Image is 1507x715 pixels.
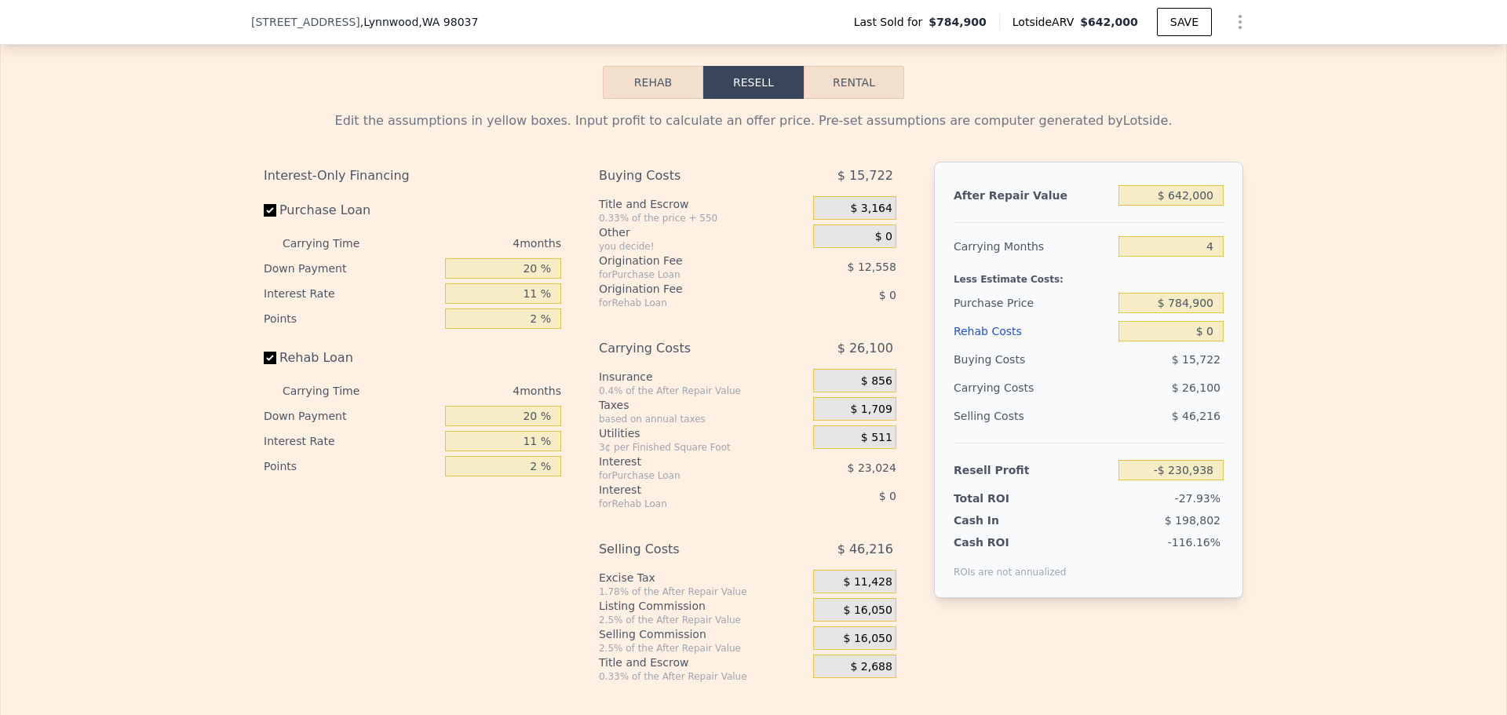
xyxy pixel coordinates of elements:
[861,374,892,389] span: $ 856
[264,403,439,429] div: Down Payment
[599,162,774,190] div: Buying Costs
[264,204,276,217] input: Purchase Loan
[1224,6,1256,38] button: Show Options
[954,456,1112,484] div: Resell Profit
[954,232,1112,261] div: Carrying Months
[954,402,1112,430] div: Selling Costs
[599,334,774,363] div: Carrying Costs
[599,454,774,469] div: Interest
[804,66,904,99] button: Rental
[599,425,807,441] div: Utilities
[848,261,896,273] span: $ 12,558
[1172,410,1221,422] span: $ 46,216
[850,202,892,216] span: $ 3,164
[599,268,774,281] div: for Purchase Loan
[844,632,892,646] span: $ 16,050
[599,585,807,598] div: 1.78% of the After Repair Value
[837,535,893,564] span: $ 46,216
[875,230,892,244] span: $ 0
[844,575,892,589] span: $ 11,428
[391,231,561,256] div: 4 months
[861,431,892,445] span: $ 511
[599,281,774,297] div: Origination Fee
[850,403,892,417] span: $ 1,709
[599,614,807,626] div: 2.5% of the After Repair Value
[599,670,807,683] div: 0.33% of the After Repair Value
[599,212,807,224] div: 0.33% of the price + 550
[954,550,1067,578] div: ROIs are not annualized
[599,441,807,454] div: 3¢ per Finished Square Foot
[264,196,439,224] label: Purchase Loan
[1165,514,1221,527] span: $ 198,802
[844,604,892,618] span: $ 16,050
[929,14,987,30] span: $784,900
[1175,492,1221,505] span: -27.93%
[854,14,929,30] span: Last Sold for
[264,344,439,372] label: Rehab Loan
[264,429,439,454] div: Interest Rate
[599,535,774,564] div: Selling Costs
[599,626,807,642] div: Selling Commission
[264,352,276,364] input: Rehab Loan
[599,642,807,655] div: 2.5% of the After Repair Value
[264,111,1243,130] div: Edit the assumptions in yellow boxes. Input profit to calculate an offer price. Pre-set assumptio...
[954,374,1052,402] div: Carrying Costs
[599,385,807,397] div: 0.4% of the After Repair Value
[264,281,439,306] div: Interest Rate
[599,240,807,253] div: you decide!
[283,378,385,403] div: Carrying Time
[1172,381,1221,394] span: $ 26,100
[599,498,774,510] div: for Rehab Loan
[850,660,892,674] span: $ 2,688
[1168,536,1221,549] span: -116.16%
[954,534,1067,550] div: Cash ROI
[599,196,807,212] div: Title and Escrow
[599,570,807,585] div: Excise Tax
[954,317,1112,345] div: Rehab Costs
[1157,8,1212,36] button: SAVE
[954,513,1052,528] div: Cash In
[599,397,807,413] div: Taxes
[1172,353,1221,366] span: $ 15,722
[264,256,439,281] div: Down Payment
[418,16,478,28] span: , WA 98037
[264,306,439,331] div: Points
[1013,14,1080,30] span: Lotside ARV
[283,231,385,256] div: Carrying Time
[599,224,807,240] div: Other
[879,490,896,502] span: $ 0
[599,413,807,425] div: based on annual taxes
[879,289,896,301] span: $ 0
[837,162,893,190] span: $ 15,722
[837,334,893,363] span: $ 26,100
[599,469,774,482] div: for Purchase Loan
[264,162,561,190] div: Interest-Only Financing
[251,14,360,30] span: [STREET_ADDRESS]
[599,253,774,268] div: Origination Fee
[603,66,703,99] button: Rehab
[599,482,774,498] div: Interest
[599,369,807,385] div: Insurance
[264,454,439,479] div: Points
[848,461,896,474] span: $ 23,024
[954,261,1224,289] div: Less Estimate Costs:
[954,491,1052,506] div: Total ROI
[599,598,807,614] div: Listing Commission
[360,14,479,30] span: , Lynnwood
[1080,16,1138,28] span: $642,000
[599,655,807,670] div: Title and Escrow
[954,289,1112,317] div: Purchase Price
[954,181,1112,210] div: After Repair Value
[391,378,561,403] div: 4 months
[954,345,1112,374] div: Buying Costs
[599,297,774,309] div: for Rehab Loan
[703,66,804,99] button: Resell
